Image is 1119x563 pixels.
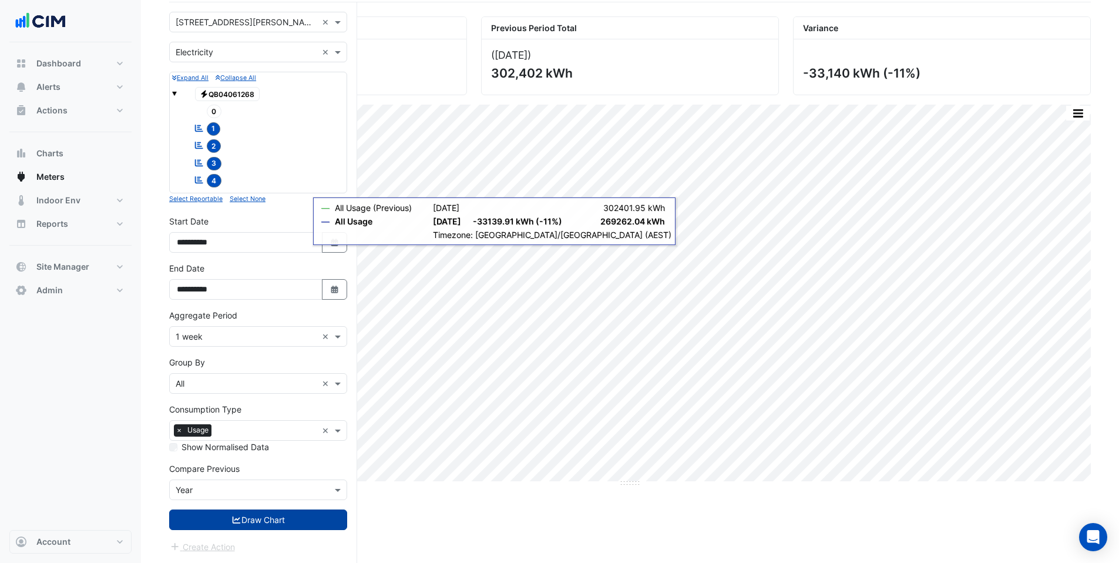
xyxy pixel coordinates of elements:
[216,72,256,83] button: Collapse All
[15,105,27,116] app-icon: Actions
[9,165,132,189] button: Meters
[36,58,81,69] span: Dashboard
[322,424,332,437] span: Clear
[36,536,70,548] span: Account
[36,218,68,230] span: Reports
[194,140,204,150] fa-icon: Reportable
[169,195,223,203] small: Select Reportable
[36,284,63,296] span: Admin
[36,171,65,183] span: Meters
[1066,106,1090,120] button: More Options
[15,284,27,296] app-icon: Admin
[9,52,132,75] button: Dashboard
[230,195,266,203] small: Select None
[9,75,132,99] button: Alerts
[15,218,27,230] app-icon: Reports
[169,356,205,368] label: Group By
[14,9,67,33] img: Company Logo
[195,87,260,101] span: QB04061268
[169,193,223,204] button: Select Reportable
[169,403,241,415] label: Consumption Type
[216,74,256,82] small: Collapse All
[15,171,27,183] app-icon: Meters
[36,81,61,93] span: Alerts
[184,424,211,436] span: Usage
[9,99,132,122] button: Actions
[330,237,340,247] fa-icon: Select Date
[207,105,222,118] span: 0
[322,330,332,343] span: Clear
[194,157,204,167] fa-icon: Reportable
[169,463,240,475] label: Compare Previous
[230,193,266,204] button: Select None
[36,148,63,159] span: Charts
[174,424,184,436] span: ×
[491,66,767,81] div: 302,402 kWh
[207,139,221,153] span: 2
[491,49,769,61] div: ([DATE] )
[172,74,209,82] small: Expand All
[194,175,204,185] fa-icon: Reportable
[15,148,27,159] app-icon: Charts
[330,284,340,294] fa-icon: Select Date
[15,81,27,93] app-icon: Alerts
[9,212,132,236] button: Reports
[9,279,132,302] button: Admin
[9,142,132,165] button: Charts
[322,377,332,390] span: Clear
[9,530,132,554] button: Account
[207,174,222,187] span: 4
[169,510,347,530] button: Draw Chart
[15,195,27,206] app-icon: Indoor Env
[169,309,237,321] label: Aggregate Period
[207,122,221,136] span: 1
[172,72,209,83] button: Expand All
[36,195,80,206] span: Indoor Env
[9,189,132,212] button: Indoor Env
[36,261,89,273] span: Site Manager
[36,105,68,116] span: Actions
[15,261,27,273] app-icon: Site Manager
[803,66,1078,81] div: -33,140 kWh (-11%)
[9,255,132,279] button: Site Manager
[1079,523,1107,551] div: Open Intercom Messenger
[169,262,204,274] label: End Date
[169,541,236,551] app-escalated-ticket-create-button: Please draw the charts first
[182,441,269,453] label: Show Normalised Data
[322,46,332,58] span: Clear
[794,17,1090,39] div: Variance
[207,157,222,170] span: 3
[194,123,204,133] fa-icon: Reportable
[200,89,209,98] fa-icon: Electricity
[482,17,778,39] div: Previous Period Total
[169,215,209,227] label: Start Date
[322,16,332,28] span: Clear
[15,58,27,69] app-icon: Dashboard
